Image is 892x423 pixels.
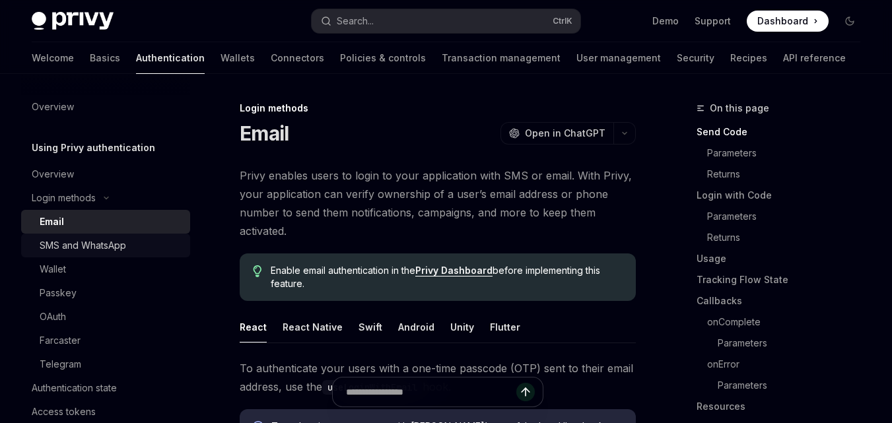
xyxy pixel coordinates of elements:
a: Demo [652,15,679,28]
a: Overview [21,95,190,119]
button: Swift [359,311,382,342]
a: Passkey [21,281,190,305]
img: dark logo [32,12,114,30]
button: Send message [516,383,535,401]
div: Farcaster [40,333,81,348]
button: Open in ChatGPT [500,122,613,145]
button: Search...CtrlK [312,9,581,33]
a: Returns [707,164,871,185]
div: Login methods [240,102,636,115]
a: Privy Dashboard [415,265,493,277]
a: Overview [21,162,190,186]
a: Email [21,210,190,234]
a: Resources [697,396,871,417]
div: Overview [32,99,74,115]
a: Returns [707,227,871,248]
button: Unity [450,311,474,342]
button: React Native [283,311,343,342]
a: Farcaster [21,329,190,352]
a: Wallets [221,42,255,74]
div: Overview [32,166,74,182]
a: Login with Code [697,185,871,206]
a: Callbacks [697,290,871,311]
a: Authentication state [21,376,190,400]
a: Send Code [697,121,871,143]
span: Privy enables users to login to your application with SMS or email. With Privy, your application ... [240,166,636,240]
a: Basics [90,42,120,74]
a: Security [677,42,714,74]
a: Welcome [32,42,74,74]
a: Authentication [136,42,205,74]
a: Parameters [718,375,871,396]
span: To authenticate your users with a one-time passcode (OTP) sent to their email address, use the hook. [240,359,636,396]
div: Telegram [40,356,81,372]
a: SMS and WhatsApp [21,234,190,257]
button: Toggle dark mode [839,11,860,32]
a: Parameters [707,206,871,227]
a: Connectors [271,42,324,74]
h5: Using Privy authentication [32,140,155,156]
div: Search... [337,13,374,29]
a: API reference [783,42,846,74]
div: Email [40,214,64,230]
a: onError [707,354,871,375]
button: Flutter [490,311,520,342]
div: Login methods [32,190,96,206]
span: On this page [710,100,769,116]
div: SMS and WhatsApp [40,238,126,253]
a: Parameters [718,333,871,354]
a: Wallet [21,257,190,281]
a: Tracking Flow State [697,269,871,290]
button: React [240,311,267,342]
a: User management [576,42,661,74]
a: Parameters [707,143,871,164]
h1: Email [240,121,289,145]
div: Access tokens [32,404,96,420]
div: Wallet [40,261,66,277]
span: Dashboard [757,15,808,28]
a: Telegram [21,352,190,376]
span: Open in ChatGPT [525,127,605,140]
a: onComplete [707,311,871,333]
a: Usage [697,248,871,269]
a: Policies & controls [340,42,426,74]
div: OAuth [40,309,66,325]
span: Enable email authentication in the before implementing this feature. [271,264,623,290]
a: Support [695,15,731,28]
svg: Tip [253,265,262,277]
a: OAuth [21,305,190,329]
a: Recipes [730,42,767,74]
div: Authentication state [32,380,117,396]
span: Ctrl K [553,16,572,26]
button: Android [398,311,434,342]
div: Passkey [40,285,77,301]
a: Transaction management [442,42,561,74]
a: Dashboard [747,11,829,32]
